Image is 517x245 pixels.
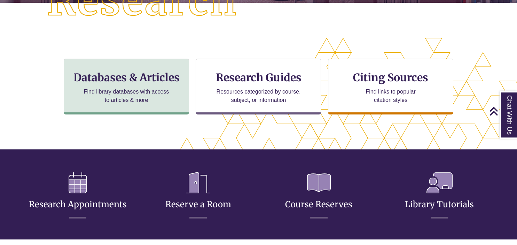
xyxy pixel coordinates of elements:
[213,88,304,104] p: Resources categorized by course, subject, or information
[202,71,315,84] h3: Research Guides
[357,88,425,104] p: Find links to popular citation styles
[196,59,321,114] a: Research Guides Resources categorized by course, subject, or information
[64,59,189,114] a: Databases & Articles Find library databases with access to articles & more
[489,106,515,116] a: Back to Top
[165,182,231,210] a: Reserve a Room
[29,182,127,210] a: Research Appointments
[405,182,474,210] a: Library Tutorials
[81,88,172,104] p: Find library databases with access to articles & more
[328,59,453,114] a: Citing Sources Find links to popular citation styles
[285,182,352,210] a: Course Reserves
[348,71,433,84] h3: Citing Sources
[70,71,183,84] h3: Databases & Articles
